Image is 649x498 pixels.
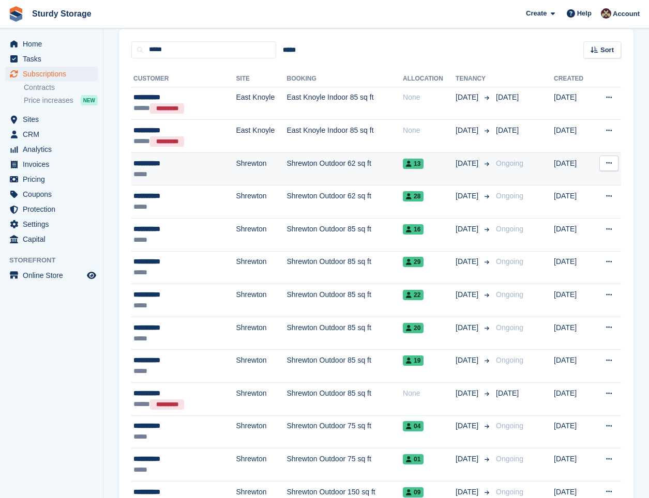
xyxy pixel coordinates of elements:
[496,356,523,364] span: Ongoing
[456,71,492,87] th: Tenancy
[286,152,403,185] td: Shrewton Outdoor 62 sq ft
[613,9,640,19] span: Account
[554,71,593,87] th: Created
[5,37,98,51] a: menu
[456,224,480,235] span: [DATE]
[23,217,85,231] span: Settings
[286,317,403,350] td: Shrewton Outdoor 85 sq ft
[23,268,85,283] span: Online Store
[456,289,480,300] span: [DATE]
[5,157,98,172] a: menu
[236,71,286,87] th: Site
[554,185,593,219] td: [DATE]
[286,251,403,284] td: Shrewton Outdoor 85 sq ft
[5,172,98,186] a: menu
[236,284,286,317] td: Shrewton
[554,383,593,416] td: [DATE]
[5,52,98,66] a: menu
[554,251,593,284] td: [DATE]
[403,92,456,103] div: None
[236,120,286,153] td: East Knoyle
[456,92,480,103] span: [DATE]
[23,127,85,142] span: CRM
[526,8,547,19] span: Create
[496,488,523,496] span: Ongoing
[23,157,85,172] span: Invoices
[24,96,73,105] span: Price increases
[5,268,98,283] a: menu
[403,421,424,431] span: 04
[496,192,523,200] span: Ongoing
[236,383,286,416] td: Shrewton
[403,323,424,333] span: 20
[236,317,286,350] td: Shrewton
[554,415,593,448] td: [DATE]
[554,120,593,153] td: [DATE]
[236,87,286,120] td: East Knoyle
[456,355,480,366] span: [DATE]
[496,93,519,101] span: [DATE]
[496,389,519,397] span: [DATE]
[23,232,85,246] span: Capital
[24,95,98,106] a: Price increases NEW
[23,52,85,66] span: Tasks
[403,159,424,169] span: 13
[23,37,85,51] span: Home
[23,187,85,201] span: Coupons
[85,269,98,282] a: Preview store
[9,255,103,266] span: Storefront
[554,152,593,185] td: [DATE]
[456,158,480,169] span: [DATE]
[286,383,403,416] td: Shrewton Outdoor 85 sq ft
[456,256,480,267] span: [DATE]
[554,284,593,317] td: [DATE]
[286,87,403,120] td: East Knoyle Indoor 85 sq ft
[5,202,98,216] a: menu
[600,45,614,55] span: Sort
[131,71,236,87] th: Customer
[236,350,286,383] td: Shrewton
[286,448,403,481] td: Shrewton Outdoor 75 sq ft
[24,83,98,92] a: Contracts
[456,487,480,497] span: [DATE]
[496,225,523,233] span: Ongoing
[236,251,286,284] td: Shrewton
[81,95,98,105] div: NEW
[236,219,286,252] td: Shrewton
[23,172,85,186] span: Pricing
[456,191,480,201] span: [DATE]
[286,120,403,153] td: East Knoyle Indoor 85 sq ft
[496,257,523,266] span: Ongoing
[554,448,593,481] td: [DATE]
[456,125,480,136] span: [DATE]
[403,355,424,366] span: 19
[286,415,403,448] td: Shrewton Outdoor 75 sq ft
[5,217,98,231] a: menu
[236,415,286,448] td: Shrewton
[554,350,593,383] td: [DATE]
[23,112,85,127] span: Sites
[403,388,456,399] div: None
[5,187,98,201] a: menu
[236,448,286,481] td: Shrewton
[236,185,286,219] td: Shrewton
[456,388,480,399] span: [DATE]
[456,322,480,333] span: [DATE]
[496,290,523,299] span: Ongoing
[236,152,286,185] td: Shrewton
[496,455,523,463] span: Ongoing
[5,232,98,246] a: menu
[403,454,424,464] span: 01
[23,67,85,81] span: Subscriptions
[8,6,24,22] img: stora-icon-8386f47178a22dfd0bd8f6a31ec36ba5ce8667c1dd55bd0f319d3a0aa187defe.svg
[5,112,98,127] a: menu
[554,317,593,350] td: [DATE]
[23,202,85,216] span: Protection
[286,284,403,317] td: Shrewton Outdoor 85 sq ft
[496,323,523,332] span: Ongoing
[456,421,480,431] span: [DATE]
[403,257,424,267] span: 29
[601,8,611,19] img: Sue Cadwaladr
[403,487,424,497] span: 09
[286,219,403,252] td: Shrewton Outdoor 85 sq ft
